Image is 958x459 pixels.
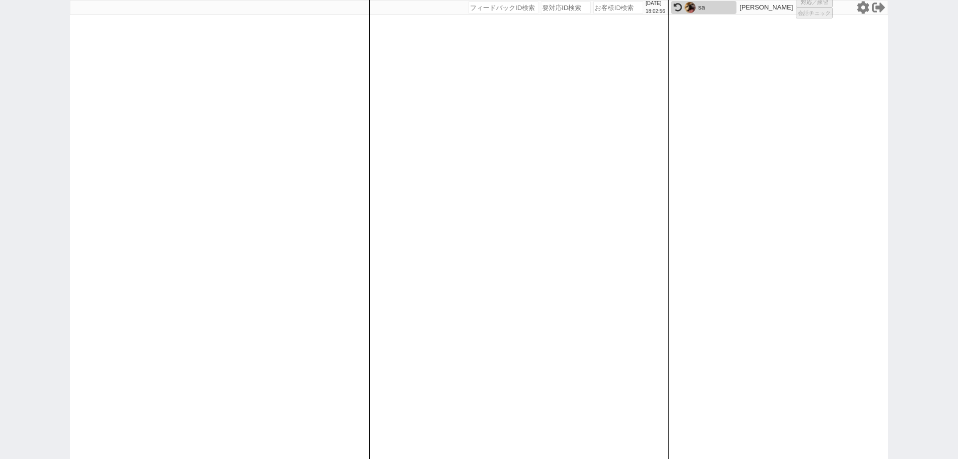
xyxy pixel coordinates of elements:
[541,1,591,13] input: 要対応ID検索
[646,7,665,15] p: 18:02:56
[739,3,793,11] p: [PERSON_NAME]
[796,7,833,18] button: 会話チェック
[593,1,643,13] input: お客様ID検索
[798,9,831,17] span: 会話チェック
[698,3,734,11] div: sa
[685,2,696,13] img: 0h-MzTb9KncmJXLWc3s6cMHSd9cQh0XCtwLEtqB2UrLFNuHjA8LE4_BTUvJQBvTTVkckI-UDB9L1pbPgUESXuOVlAdLFVuGTM...
[469,1,538,13] input: フィードバックID検索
